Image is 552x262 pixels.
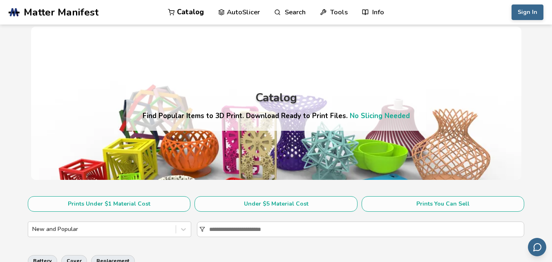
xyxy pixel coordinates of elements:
[255,92,297,104] div: Catalog
[194,196,358,212] button: Under $5 Material Cost
[28,196,191,212] button: Prints Under $1 Material Cost
[362,196,525,212] button: Prints You Can Sell
[512,4,543,20] button: Sign In
[32,226,34,233] input: New and Popular
[24,7,98,18] span: Matter Manifest
[350,111,410,121] a: No Slicing Needed
[143,111,410,121] h4: Find Popular Items to 3D Print. Download Ready to Print Files.
[528,238,546,256] button: Send feedback via email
